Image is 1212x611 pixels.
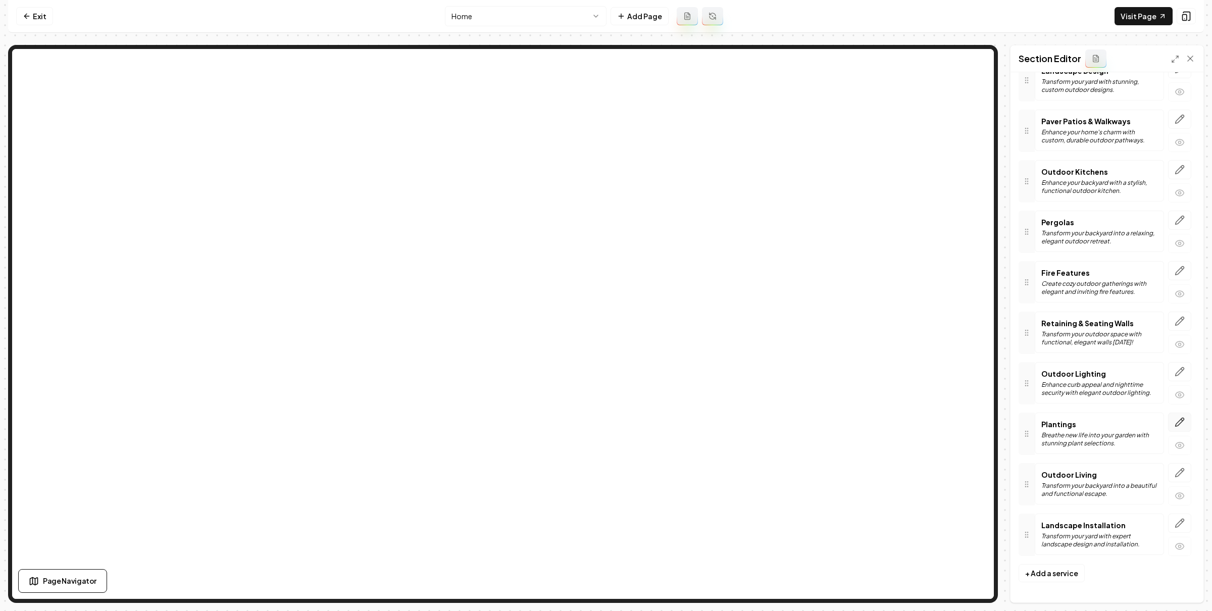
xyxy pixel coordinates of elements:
button: Regenerate page [702,7,723,25]
p: Breathe new life into your garden with stunning plant selections. [1041,431,1157,447]
p: Transform your backyard into a beautiful and functional escape. [1041,482,1157,498]
p: Transform your yard with stunning, custom outdoor designs. [1041,78,1157,94]
p: Transform your yard with expert landscape design and installation. [1041,532,1157,548]
p: Retaining & Seating Walls [1041,318,1157,328]
p: Enhance your home's charm with custom, durable outdoor pathways. [1041,128,1157,144]
p: Transform your outdoor space with functional, elegant walls [DATE]! [1041,330,1157,346]
a: Exit [16,7,53,25]
p: Outdoor Living [1041,470,1157,480]
p: Outdoor Kitchens [1041,167,1157,177]
p: Paver Patios & Walkways [1041,116,1157,126]
button: Add admin page prompt [677,7,698,25]
p: Landscape Installation [1041,520,1157,530]
p: Enhance your backyard with a stylish, functional outdoor kitchen. [1041,179,1157,195]
span: Page Navigator [43,576,96,586]
button: Page Navigator [18,569,107,593]
p: Create cozy outdoor gatherings with elegant and inviting fire features. [1041,280,1157,296]
p: Transform your backyard into a relaxing, elegant outdoor retreat. [1041,229,1157,245]
button: Add admin section prompt [1085,49,1106,68]
p: Outdoor Lighting [1041,369,1157,379]
p: Enhance curb appeal and nighttime security with elegant outdoor lighting. [1041,381,1157,397]
button: Add Page [611,7,669,25]
p: Pergolas [1041,217,1157,227]
p: Plantings [1041,419,1157,429]
button: + Add a service [1019,564,1085,582]
a: Visit Page [1115,7,1173,25]
p: Fire Features [1041,268,1157,278]
h2: Section Editor [1019,52,1081,66]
